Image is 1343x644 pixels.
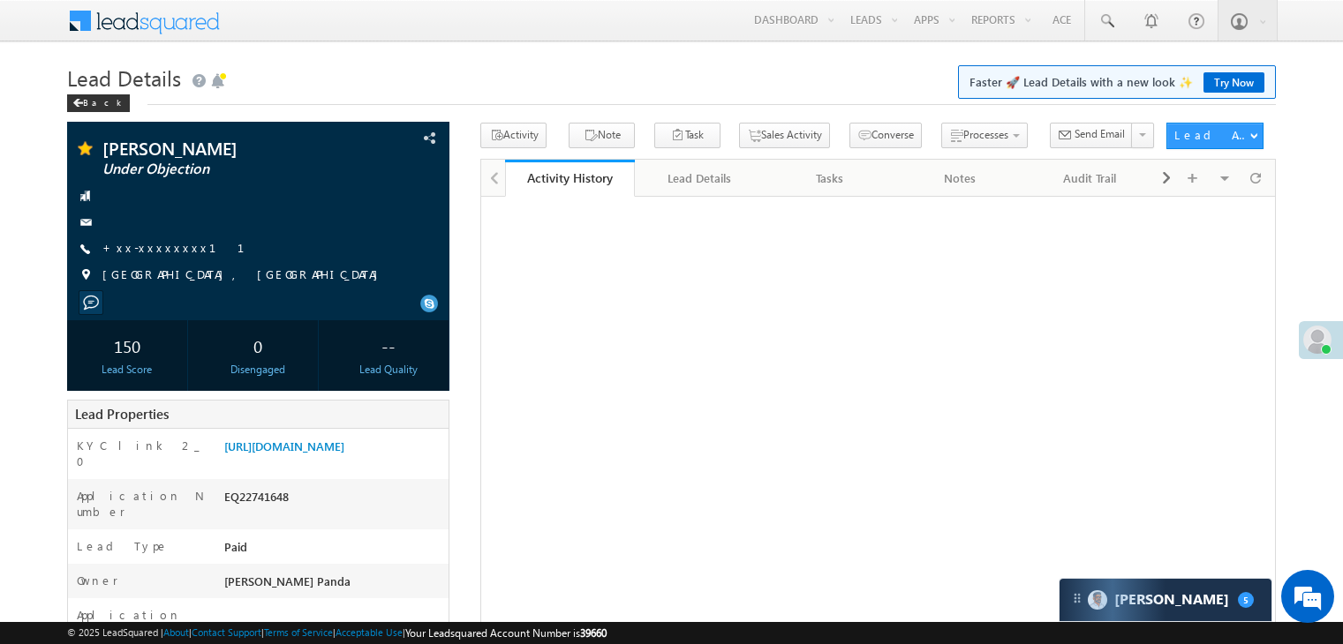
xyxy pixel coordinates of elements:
div: Paid [220,538,449,563]
span: 5 [1238,592,1254,608]
a: Terms of Service [264,626,333,638]
div: Activity History [518,169,622,186]
div: EQ22741648 [220,488,449,513]
div: 150 [72,329,183,362]
button: Send Email [1050,123,1133,148]
div: Disengaged [202,362,313,378]
span: Processes [963,128,1008,141]
div: Tasks [780,168,879,189]
span: Lead Properties [75,405,169,423]
a: Audit Trail [1026,160,1156,197]
label: KYC link 2_0 [77,438,206,469]
a: Back [67,94,139,109]
a: [URL][DOMAIN_NAME] [224,438,344,453]
span: [GEOGRAPHIC_DATA], [GEOGRAPHIC_DATA] [102,266,387,284]
span: 39660 [580,626,607,640]
span: Your Leadsquared Account Number is [405,626,607,640]
a: Activity History [505,160,635,197]
label: Application Status [77,607,206,639]
button: Sales Activity [739,123,830,148]
span: [PERSON_NAME] [102,139,339,157]
label: Application Number [77,488,206,520]
span: Faster 🚀 Lead Details with a new look ✨ [970,73,1264,91]
span: Send Email [1075,126,1125,142]
span: [PERSON_NAME] Panda [224,573,351,588]
a: Lead Details [635,160,765,197]
div: Lead Actions [1174,127,1249,143]
a: About [163,626,189,638]
a: Try Now [1203,72,1264,93]
span: © 2025 LeadSquared | | | | | [67,625,607,641]
div: Lead Quality [333,362,444,378]
div: 0 [202,329,313,362]
div: Back [67,94,130,112]
div: Audit Trail [1040,168,1140,189]
button: Note [569,123,635,148]
a: Tasks [766,160,895,197]
button: Lead Actions [1166,123,1264,149]
label: Lead Type [77,538,169,554]
div: Notes [909,168,1009,189]
button: Converse [849,123,922,148]
div: Lead Details [649,168,749,189]
button: Task [654,123,721,148]
span: Under Objection [102,161,339,178]
button: Activity [480,123,547,148]
button: Processes [941,123,1028,148]
div: -- [333,329,444,362]
a: Contact Support [192,626,261,638]
img: carter-drag [1070,591,1084,605]
span: Lead Details [67,64,181,92]
a: Acceptable Use [336,626,403,638]
a: +xx-xxxxxxxx11 [102,240,266,255]
label: Owner [77,573,118,588]
div: carter-dragCarter[PERSON_NAME]5 [1059,578,1272,622]
a: Notes [895,160,1025,197]
div: Lead Score [72,362,183,378]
